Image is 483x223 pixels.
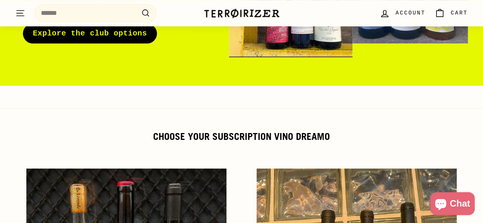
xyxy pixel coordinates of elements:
[451,9,468,17] span: Cart
[375,2,430,24] a: Account
[430,2,472,24] a: Cart
[23,24,157,43] a: Explore the club options
[15,132,468,142] h2: Choose your subscription vino dreamo
[428,192,477,217] inbox-online-store-chat: Shopify online store chat
[396,9,425,17] span: Account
